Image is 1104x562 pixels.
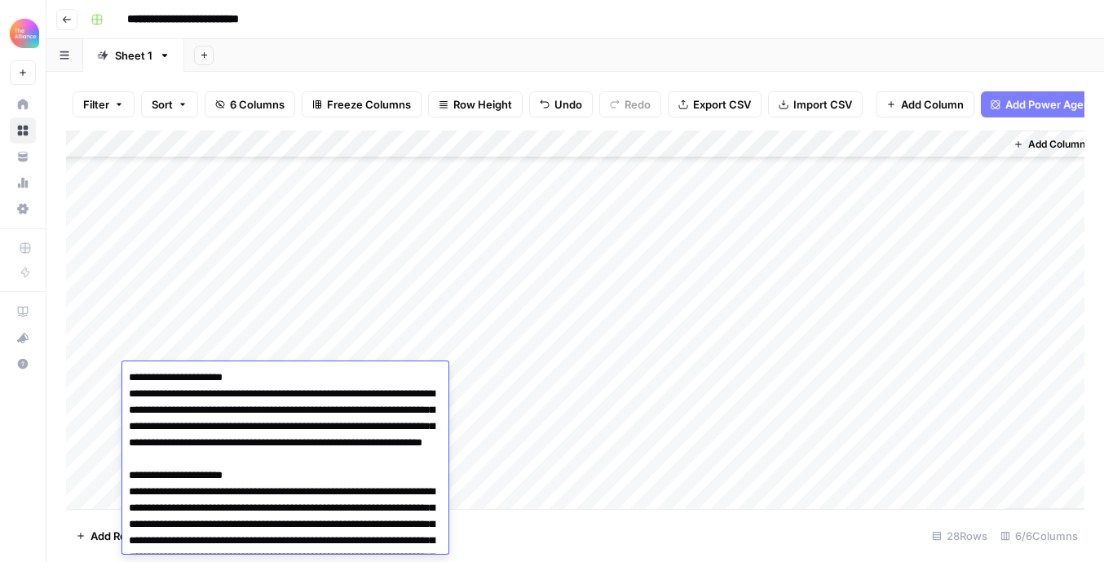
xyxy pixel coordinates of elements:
button: 6 Columns [205,91,295,117]
span: Add Column [901,96,964,113]
button: Sort [141,91,198,117]
div: 28 Rows [925,523,994,549]
button: Undo [529,91,593,117]
span: Add Column [1028,137,1085,152]
a: Settings [10,196,36,222]
span: Row Height [453,96,512,113]
button: Freeze Columns [302,91,422,117]
button: Row Height [428,91,523,117]
span: Freeze Columns [327,96,411,113]
button: Redo [599,91,661,117]
button: Export CSV [668,91,762,117]
button: Help + Support [10,351,36,377]
button: Add Column [1007,134,1092,155]
span: 6 Columns [230,96,285,113]
div: Sheet 1 [115,47,152,64]
img: Alliance Logo [10,19,39,48]
a: Usage [10,170,36,196]
button: Add Power Agent [981,91,1104,117]
span: Redo [625,96,651,113]
a: Sheet 1 [83,39,184,72]
span: Export CSV [693,96,751,113]
a: Browse [10,117,36,144]
span: Add Row [91,528,135,544]
span: Undo [554,96,582,113]
button: What's new? [10,325,36,351]
a: AirOps Academy [10,299,36,325]
button: Add Row [66,523,145,549]
span: Add Power Agent [1005,96,1094,113]
span: Sort [152,96,173,113]
a: Home [10,91,36,117]
button: Filter [73,91,135,117]
button: Workspace: Alliance [10,13,36,54]
div: 6/6 Columns [994,523,1084,549]
a: Your Data [10,144,36,170]
span: Filter [83,96,109,113]
span: Import CSV [793,96,852,113]
button: Add Column [876,91,974,117]
button: Import CSV [768,91,863,117]
div: What's new? [11,325,35,350]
